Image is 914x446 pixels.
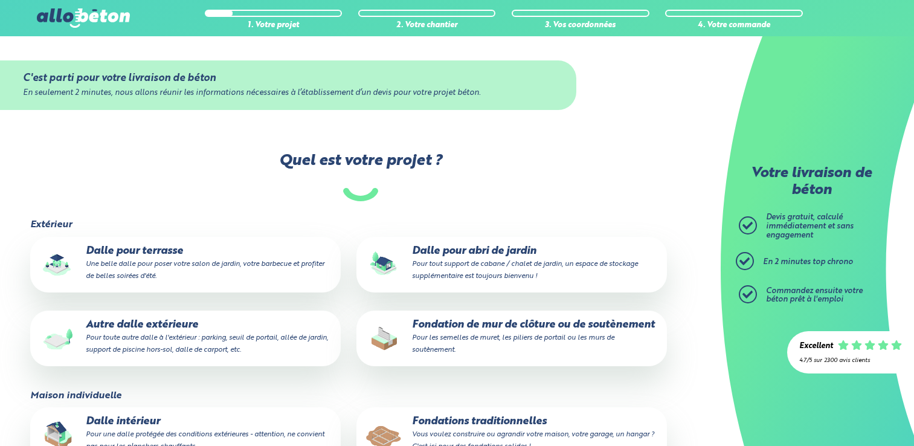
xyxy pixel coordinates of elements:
[799,357,902,364] div: 4.7/5 sur 2300 avis clients
[39,319,77,358] img: final_use.values.outside_slab
[763,258,853,266] span: En 2 minutes top chrono
[205,21,343,30] div: 1. Votre projet
[365,319,404,358] img: final_use.values.closing_wall_fundation
[365,245,404,284] img: final_use.values.garden_shed
[766,287,863,304] span: Commandez ensuite votre béton prêt à l'emploi
[806,399,901,433] iframe: Help widget launcher
[799,342,833,351] div: Excellent
[86,260,324,280] small: Une belle dalle pour poser votre salon de jardin, votre barbecue et profiter de belles soirées d'...
[39,245,332,282] p: Dalle pour terrasse
[23,89,553,98] div: En seulement 2 minutes, nous allons réunir les informations nécessaires à l’établissement d’un de...
[512,21,649,30] div: 3. Vos coordonnées
[358,21,496,30] div: 2. Votre chantier
[37,8,130,28] img: allobéton
[742,166,881,199] p: Votre livraison de béton
[665,21,803,30] div: 4. Votre commande
[86,334,328,354] small: Pour toute autre dalle à l'extérieur : parking, seuil de portail, allée de jardin, support de pis...
[365,245,658,282] p: Dalle pour abri de jardin
[412,260,638,280] small: Pour tout support de cabane / chalet de jardin, un espace de stockage supplémentaire est toujours...
[39,245,77,284] img: final_use.values.terrace
[23,73,553,84] div: C'est parti pour votre livraison de béton
[39,319,332,356] p: Autre dalle extérieure
[766,213,854,239] span: Devis gratuit, calculé immédiatement et sans engagement
[29,152,692,201] label: Quel est votre projet ?
[365,319,658,356] p: Fondation de mur de clôture ou de soutènement
[412,334,614,354] small: Pour les semelles de muret, les piliers de portail ou les murs de soutènement.
[30,219,72,230] legend: Extérieur
[30,390,121,401] legend: Maison individuelle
